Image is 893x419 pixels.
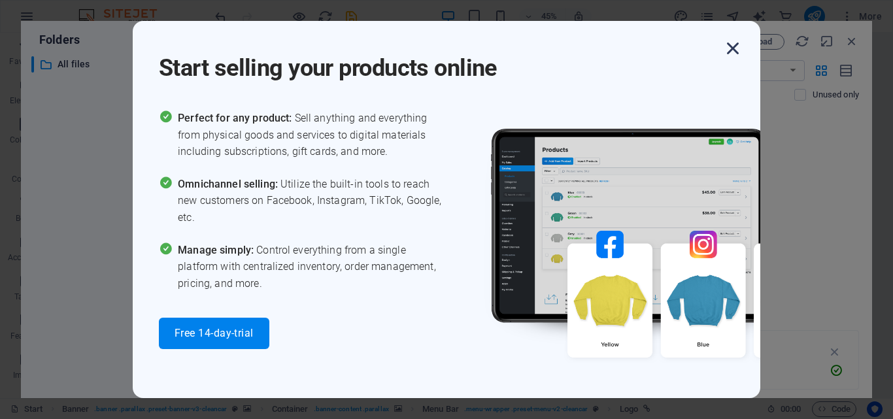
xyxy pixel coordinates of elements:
span: Sell anything and everything from physical goods and services to digital materials including subs... [178,110,446,160]
span: Omnichannel selling: [178,178,280,190]
span: Control everything from a single platform with centralized inventory, order management, pricing, ... [178,242,446,292]
button: Free 14-day-trial [159,318,269,349]
span: Perfect for any product: [178,112,294,124]
h1: Start selling your products online [159,37,721,84]
span: Manage simply: [178,244,256,256]
img: promo_image.png [469,110,862,395]
span: Utilize the built-in tools to reach new customers on Facebook, Instagram, TikTok, Google, etc. [178,176,446,226]
span: Free 14-day-trial [175,328,254,339]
